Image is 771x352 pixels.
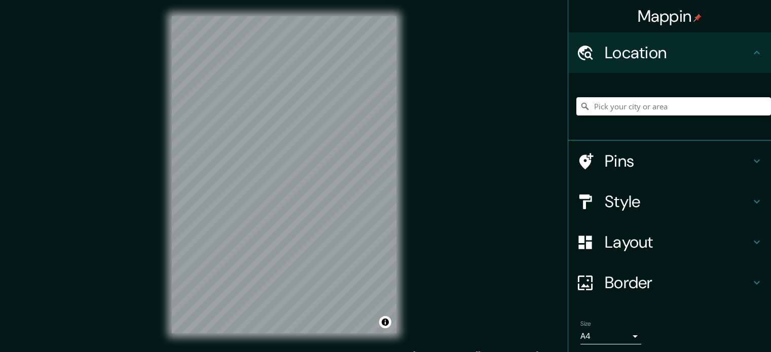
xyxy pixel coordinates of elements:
label: Size [580,320,591,328]
div: Border [568,262,771,303]
div: Location [568,32,771,73]
h4: Pins [605,151,751,171]
div: Layout [568,222,771,262]
div: A4 [580,328,641,344]
h4: Border [605,272,751,293]
h4: Style [605,191,751,212]
h4: Layout [605,232,751,252]
h4: Location [605,43,751,63]
input: Pick your city or area [576,97,771,115]
canvas: Map [172,16,396,333]
div: Pins [568,141,771,181]
div: Style [568,181,771,222]
button: Toggle attribution [379,316,391,328]
h4: Mappin [638,6,702,26]
img: pin-icon.png [693,14,702,22]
